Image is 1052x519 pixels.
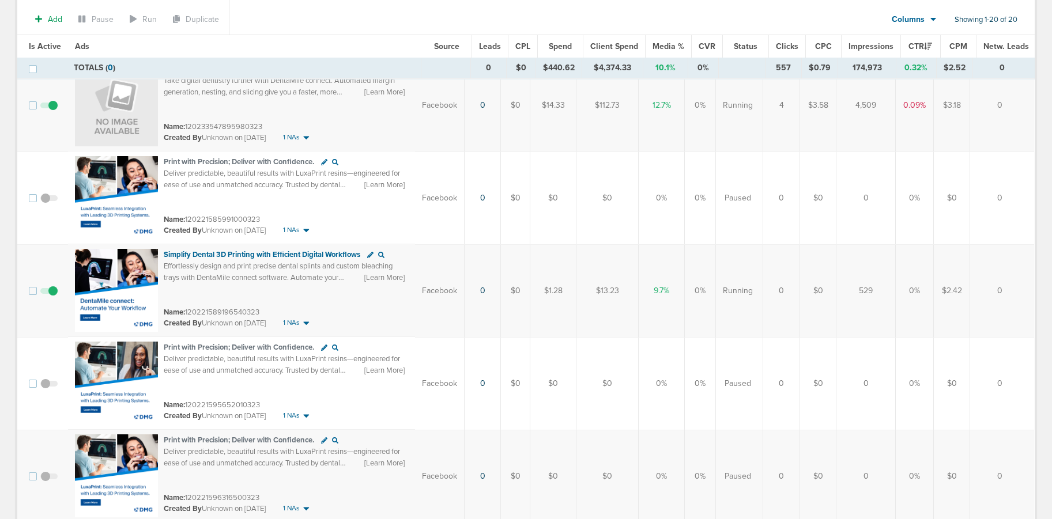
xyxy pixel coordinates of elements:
[283,132,300,142] span: 1 NAs
[164,400,185,410] span: Name:
[530,337,576,430] td: $0
[763,244,800,337] td: 0
[970,151,1035,244] td: 0
[576,244,639,337] td: $13.23
[164,319,202,328] span: Created By
[955,15,1017,25] span: Showing 1-20 of 20
[836,244,896,337] td: 529
[685,244,716,337] td: 0%
[480,286,485,296] a: 0
[530,59,576,151] td: $14.33
[164,308,185,317] span: Name:
[515,41,530,51] span: CPL
[164,215,185,224] span: Name:
[415,244,465,337] td: Facebook
[639,337,685,430] td: 0%
[896,337,934,430] td: 0%
[364,180,405,190] span: [Learn More]
[723,100,753,111] span: Running
[164,215,260,224] small: 120221585991000323
[434,41,459,51] span: Source
[815,41,832,51] span: CPC
[164,447,400,490] span: Deliver predictable, beautiful results with LuxaPrint resins—engineered for ease of use and unmat...
[836,59,896,151] td: 4,509
[590,41,638,51] span: Client Spend
[164,157,314,166] span: Print with Precision; Deliver with Confidence.
[164,504,202,513] span: Created By
[725,192,751,204] span: Paused
[75,342,158,425] img: Ad image
[164,400,260,410] small: 120221595652010323
[800,244,836,337] td: $0
[800,337,836,430] td: $0
[838,58,896,78] td: 174,973
[164,262,393,293] span: Effortlessly design and print precise dental splints and custom bleaching trays with DentaMile co...
[896,58,936,78] td: 0.32%
[283,411,300,420] span: 1 NAs
[576,59,639,151] td: $112.73
[364,87,405,97] span: [Learn More]
[501,151,530,244] td: $0
[164,132,266,143] small: Unknown on [DATE]
[164,250,360,259] span: Simplify Dental 3D Printing with Efficient Digital Workflows
[639,59,685,151] td: 12.7%
[164,122,185,131] span: Name:
[415,151,465,244] td: Facebook
[699,41,715,51] span: CVR
[970,59,1035,151] td: 0
[766,58,802,78] td: 557
[763,59,800,151] td: 4
[415,337,465,430] td: Facebook
[480,193,485,203] a: 0
[936,58,972,78] td: $2.52
[763,337,800,430] td: 0
[685,151,716,244] td: 0%
[164,493,185,502] span: Name:
[164,411,266,421] small: Unknown on [DATE]
[530,151,576,244] td: $0
[908,41,932,51] span: CTR
[685,337,716,430] td: 0%
[970,337,1035,430] td: 0
[643,58,688,78] td: 10.1%
[479,41,501,51] span: Leads
[480,100,485,110] a: 0
[734,41,757,51] span: Status
[364,272,405,283] span: [Learn More]
[283,318,300,328] span: 1 NAs
[501,244,530,337] td: $0
[164,411,202,420] span: Created By
[970,244,1035,337] td: 0
[75,249,158,332] img: Ad image
[501,337,530,430] td: $0
[536,58,582,78] td: $440.62
[164,503,266,514] small: Unknown on [DATE]
[48,14,62,24] span: Add
[653,41,684,51] span: Media %
[800,59,836,151] td: $3.58
[725,471,751,482] span: Paused
[849,41,893,51] span: Impressions
[763,151,800,244] td: 0
[639,244,685,337] td: 9.7%
[75,41,89,51] span: Ads
[164,493,259,502] small: 120221596316500323
[164,122,262,131] small: 120233547895980323
[164,308,259,317] small: 120221589196540323
[75,156,158,239] img: Ad image
[470,58,506,78] td: 0
[685,59,716,151] td: 0%
[576,337,639,430] td: $0
[164,226,202,235] span: Created By
[364,458,405,468] span: [Learn More]
[892,14,925,25] span: Columns
[896,59,934,151] td: 0.09%
[972,58,1036,78] td: 0
[283,225,300,235] span: 1 NAs
[480,378,485,388] a: 0
[723,285,753,297] span: Running
[896,151,934,244] td: 0%
[75,434,158,517] img: Ad image
[29,11,69,28] button: Add
[725,378,751,389] span: Paused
